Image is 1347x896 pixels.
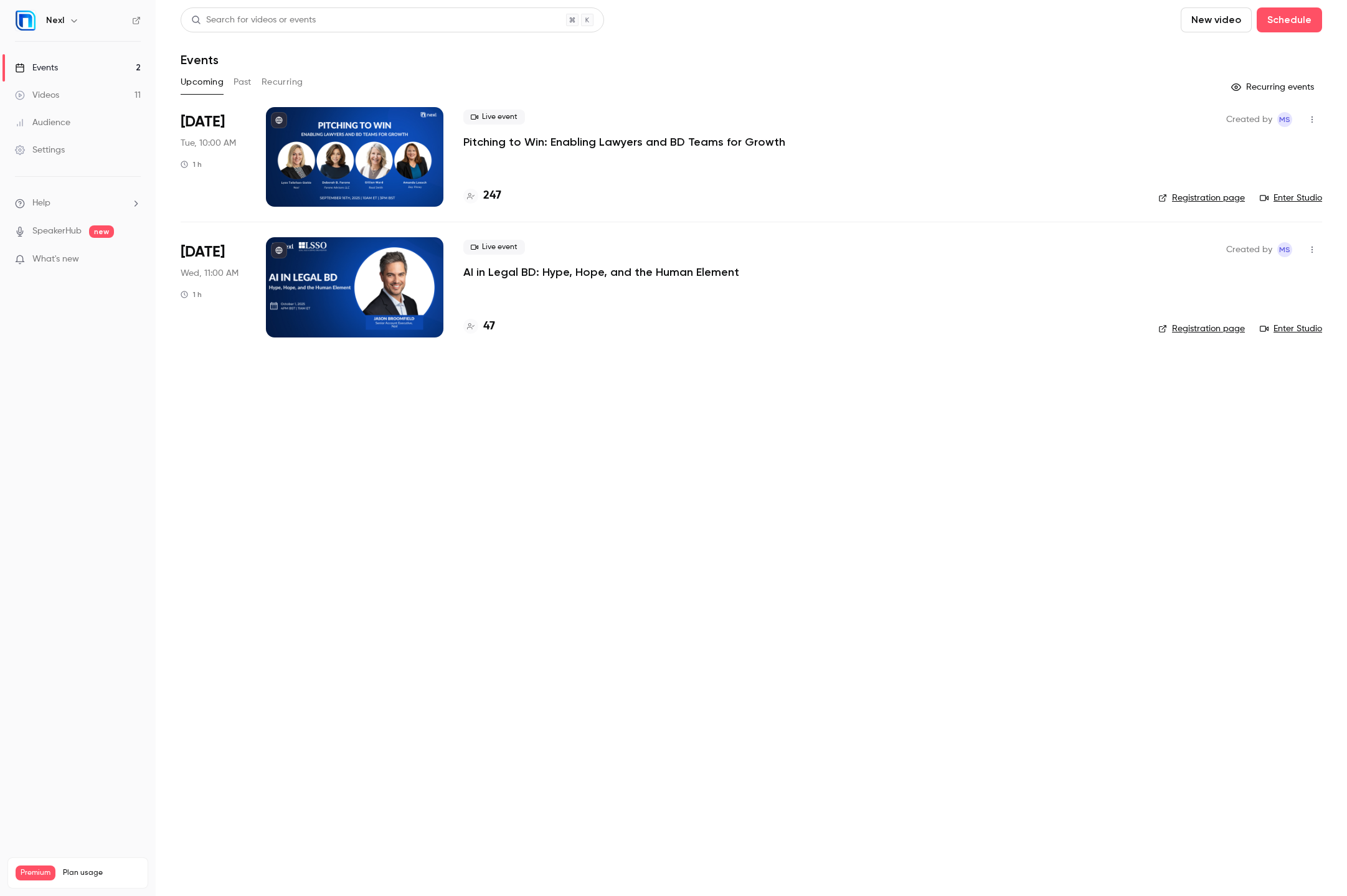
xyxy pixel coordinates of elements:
[15,144,65,156] div: Settings
[1226,242,1272,257] span: Created by
[63,868,140,878] span: Plan usage
[463,265,739,280] a: AI in Legal BD: Hype, Hope, and the Human Element
[181,242,225,262] span: [DATE]
[262,72,303,92] button: Recurring
[32,225,82,238] a: SpeakerHub
[1158,323,1245,335] a: Registration page
[483,318,495,335] h4: 47
[1257,7,1322,32] button: Schedule
[181,112,225,132] span: [DATE]
[1181,7,1252,32] button: New video
[16,11,35,31] img: Nexl
[234,72,252,92] button: Past
[181,52,219,67] h1: Events
[1260,192,1322,204] a: Enter Studio
[1226,77,1322,97] button: Recurring events
[181,137,236,149] span: Tue, 10:00 AM
[16,865,55,880] span: Premium
[181,237,246,337] div: Oct 1 Wed, 10:00 AM (America/Chicago)
[32,197,50,210] span: Help
[463,240,525,255] span: Live event
[1279,242,1290,257] span: MS
[181,72,224,92] button: Upcoming
[181,107,246,207] div: Sep 16 Tue, 9:00 AM (America/Chicago)
[181,159,202,169] div: 1 h
[1277,112,1292,127] span: Melissa Strauss
[181,267,239,280] span: Wed, 11:00 AM
[463,318,495,335] a: 47
[181,290,202,299] div: 1 h
[191,14,316,27] div: Search for videos or events
[46,14,64,27] h6: Nexl
[463,110,525,125] span: Live event
[15,62,58,74] div: Events
[15,116,70,129] div: Audience
[1279,112,1290,127] span: MS
[463,134,785,149] a: Pitching to Win: Enabling Lawyers and BD Teams for Growth
[126,254,141,265] iframe: Noticeable Trigger
[483,187,501,204] h4: 247
[89,225,114,238] span: new
[15,197,141,210] li: help-dropdown-opener
[463,187,501,204] a: 247
[1260,323,1322,335] a: Enter Studio
[1277,242,1292,257] span: Melissa Strauss
[15,89,59,101] div: Videos
[1158,192,1245,204] a: Registration page
[32,253,79,266] span: What's new
[1226,112,1272,127] span: Created by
